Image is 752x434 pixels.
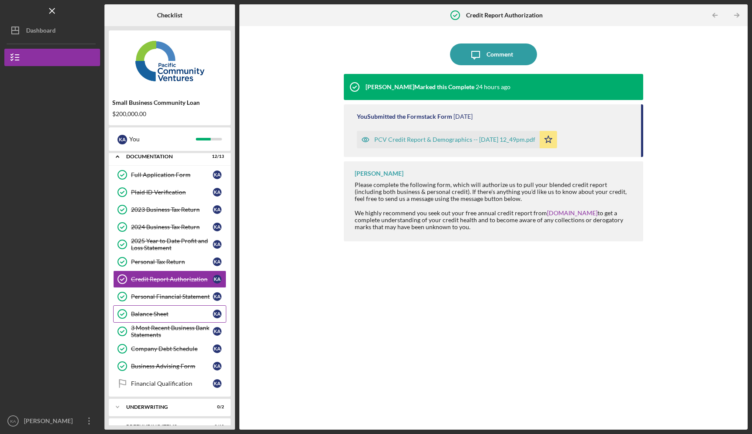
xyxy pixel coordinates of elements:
div: K A [213,344,222,353]
button: KA[PERSON_NAME] [4,412,100,430]
div: 2023 Business Tax Return [131,206,213,213]
div: K A [117,135,127,144]
div: You Submitted the Formstack Form [357,113,452,120]
div: K A [213,257,222,266]
div: Comment [487,43,513,65]
div: K A [213,362,222,371]
div: [PERSON_NAME] [22,412,78,432]
div: [PERSON_NAME] Marked this Complete [366,83,474,90]
div: 12 / 13 [208,154,224,159]
div: Balance Sheet [131,310,213,317]
div: K A [213,292,222,301]
div: Prefunding Items [126,424,202,429]
a: Company Debt ScheduleKA [113,340,226,357]
div: 0 / 10 [208,424,224,429]
text: KA [10,419,16,424]
a: 2024 Business Tax ReturnKA [113,218,226,236]
a: 2025 Year to Date Profit and Loss StatementKA [113,236,226,253]
b: Checklist [157,12,182,19]
time: 2025-09-30 17:17 [476,83,510,90]
a: Plaid ID VerificationKA [113,184,226,201]
button: Dashboard [4,22,100,39]
div: Dashboard [26,22,56,41]
div: $200,000.00 [112,110,227,117]
div: 2024 Business Tax Return [131,224,213,230]
div: PCV Credit Report & Demographics -- [DATE] 12_49pm.pdf [374,136,535,143]
div: Personal Tax Return [131,258,213,265]
div: Company Debt Schedule [131,345,213,352]
time: 2025-09-30 16:49 [453,113,473,120]
a: Financial QualificationKA [113,375,226,392]
div: K A [213,379,222,388]
a: Balance SheetKA [113,305,226,323]
a: Credit Report AuthorizationKA [113,270,226,288]
div: K A [213,275,222,284]
div: Plaid ID Verification [131,189,213,196]
div: K A [213,188,222,197]
div: You [129,132,196,147]
div: Small Business Community Loan [112,99,227,106]
b: Credit Report Authorization [466,12,543,19]
img: Product logo [109,35,231,87]
a: 2023 Business Tax ReturnKA [113,201,226,218]
a: Business Advising FormKA [113,357,226,375]
a: Personal Tax ReturnKA [113,253,226,270]
div: Full Application Form [131,171,213,178]
div: Please complete the following form, which will authorize us to pull your blended credit report (i... [355,181,635,230]
div: K A [213,310,222,318]
div: Business Advising Form [131,363,213,370]
div: K A [213,170,222,179]
div: Financial Qualification [131,380,213,387]
a: Full Application FormKA [113,166,226,184]
div: K A [213,205,222,214]
div: K A [213,240,222,249]
a: Personal Financial StatementKA [113,288,226,305]
div: [PERSON_NAME] [355,170,403,177]
div: K A [213,223,222,231]
div: 0 / 2 [208,404,224,410]
div: Personal Financial Statement [131,293,213,300]
div: 3 Most Recent Business Bank Statements [131,324,213,338]
div: Underwriting [126,404,202,410]
a: 3 Most Recent Business Bank StatementsKA [113,323,226,340]
button: PCV Credit Report & Demographics -- [DATE] 12_49pm.pdf [357,131,557,148]
div: Documentation [126,154,202,159]
div: K A [213,327,222,336]
div: Credit Report Authorization [131,276,213,283]
a: [DOMAIN_NAME] [547,209,598,217]
button: Comment [450,43,537,65]
div: 2025 Year to Date Profit and Loss Statement [131,237,213,251]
